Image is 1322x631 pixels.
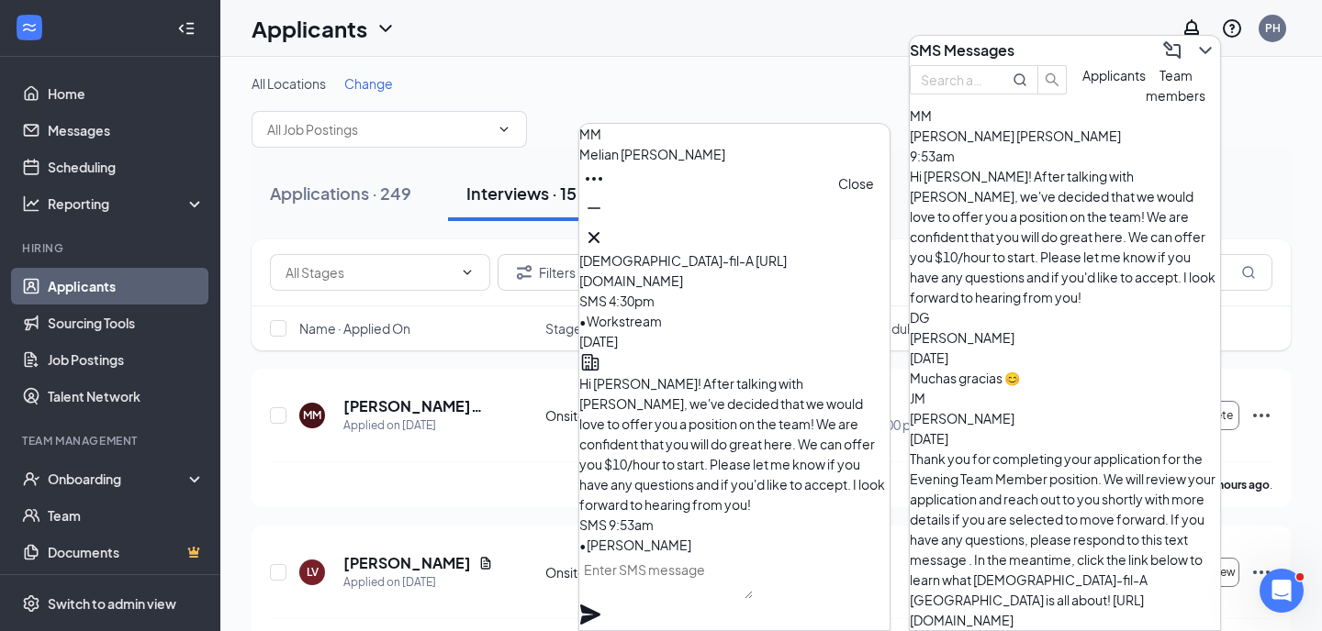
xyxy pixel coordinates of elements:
[22,240,201,256] div: Hiring
[579,146,725,162] span: Melian [PERSON_NAME]
[838,173,874,194] div: Close
[910,307,1220,327] div: DG
[1013,72,1027,87] svg: MagnifyingGlass
[497,122,511,137] svg: ChevronDown
[579,164,609,194] button: Ellipses
[910,105,1220,126] div: MM
[545,406,663,425] div: Onsite Interview
[579,313,662,329] span: • Workstream
[579,515,890,535] div: SMS 9:53am
[579,194,609,223] button: Minimize
[22,470,40,488] svg: UserCheck
[22,433,201,448] div: Team Management
[343,573,493,592] div: Applied on [DATE]
[48,594,176,613] div: Switch to admin view
[478,556,493,570] svg: Document
[1158,36,1187,65] button: ComposeMessage
[1250,404,1272,426] svg: Ellipses
[1038,72,1066,87] span: search
[343,396,496,416] h5: [PERSON_NAME] [PERSON_NAME]
[1146,67,1205,104] span: Team members
[910,410,1014,426] span: [PERSON_NAME]
[498,254,591,291] button: Filter Filters
[307,564,319,580] div: LV
[48,470,189,488] div: Onboarding
[910,40,1014,61] h3: SMS Messages
[545,319,582,338] span: Stage
[583,168,605,190] svg: Ellipses
[299,319,410,338] span: Name · Applied On
[22,594,40,613] svg: Settings
[579,333,618,349] span: [DATE]
[22,194,40,213] svg: Analysis
[267,119,489,139] input: All Job Postings
[270,182,411,205] div: Applications · 249
[910,368,1220,388] div: Muchas gracias 😊
[1250,561,1272,583] svg: Ellipses
[579,375,885,513] span: Hi [PERSON_NAME]! After talking with [PERSON_NAME], we've decided that we would love to offer you...
[579,351,601,373] svg: Company
[583,227,605,249] svg: Cross
[910,329,1014,346] span: [PERSON_NAME]
[286,262,453,282] input: All Stages
[579,291,890,311] div: SMS 4:30pm
[48,378,205,415] a: Talent Network
[579,223,609,252] button: Cross
[910,148,955,164] span: 9:53am
[910,166,1220,307] div: Hi [PERSON_NAME]! After talking with [PERSON_NAME], we've decided that we would love to offer you...
[583,197,605,219] svg: Minimize
[1181,17,1203,39] svg: Notifications
[48,304,205,341] a: Sourcing Tools
[1241,265,1256,280] svg: MagnifyingGlass
[910,349,948,366] span: [DATE]
[1265,20,1281,36] div: PH
[1082,67,1146,83] span: Applicants
[48,534,205,570] a: DocumentsCrown
[343,553,471,573] h5: [PERSON_NAME]
[1194,39,1216,61] svg: ChevronDown
[1203,478,1270,492] b: 17 hours ago
[1260,569,1304,613] iframe: Intercom live chat
[48,341,205,378] a: Job Postings
[177,19,196,38] svg: Collapse
[545,563,663,581] div: Onsite Interview
[303,407,321,423] div: MM
[1221,17,1243,39] svg: QuestionInfo
[466,182,577,205] div: Interviews · 15
[910,430,948,447] span: [DATE]
[910,388,1220,408] div: JM
[48,570,205,607] a: SurveysCrown
[48,497,205,534] a: Team
[48,268,205,304] a: Applicants
[1037,65,1067,94] button: search
[20,18,39,37] svg: WorkstreamLogo
[48,149,205,185] a: Scheduling
[375,17,397,39] svg: ChevronDown
[460,265,475,280] svg: ChevronDown
[48,75,205,112] a: Home
[344,75,393,92] span: Change
[910,448,1220,630] div: Thank you for completing your application for the Evening Team Member position. We will review yo...
[513,261,535,283] svg: Filter
[48,194,206,213] div: Reporting
[1161,39,1183,61] svg: ComposeMessage
[579,603,601,625] svg: Plane
[921,70,987,90] input: Search applicant
[252,13,367,44] h1: Applicants
[579,537,691,553] span: • [PERSON_NAME]
[252,75,326,92] span: All Locations
[1191,36,1220,65] button: ChevronDown
[48,112,205,149] a: Messages
[343,416,496,435] div: Applied on [DATE]
[579,124,890,144] div: MM
[910,127,1121,144] span: [PERSON_NAME] [PERSON_NAME]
